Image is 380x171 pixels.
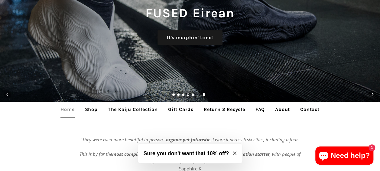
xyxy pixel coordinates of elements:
[296,102,324,117] a: Contact
[187,94,190,97] a: Slide 4, current
[192,94,195,97] a: Load slide 5
[158,30,222,45] a: It's morphin' time!
[6,4,374,22] h1: FUSED Eirean
[56,102,79,117] a: Home
[177,94,180,97] a: Load slide 2
[313,146,375,166] inbox-online-store-chat: Shopify online store chat
[1,88,14,101] button: Previous slide
[271,102,294,117] a: About
[139,136,300,150] em: . I wore it across 6 six cities, including a four-day music festival, and
[366,88,379,101] button: Next slide
[199,102,250,117] a: Return 2 Recycle
[251,102,269,117] a: FAQ
[182,94,185,97] a: Load slide 3
[112,151,166,157] strong: most complimented item
[172,94,175,97] a: Load slide 1
[164,102,198,117] a: Gift Cards
[166,136,210,142] strong: organic yet futuristic
[80,102,102,117] a: Shop
[80,136,166,142] em: "They were even more beautiful in person--
[103,102,162,117] a: The Kaiju Collection
[197,88,211,101] button: Pause slideshow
